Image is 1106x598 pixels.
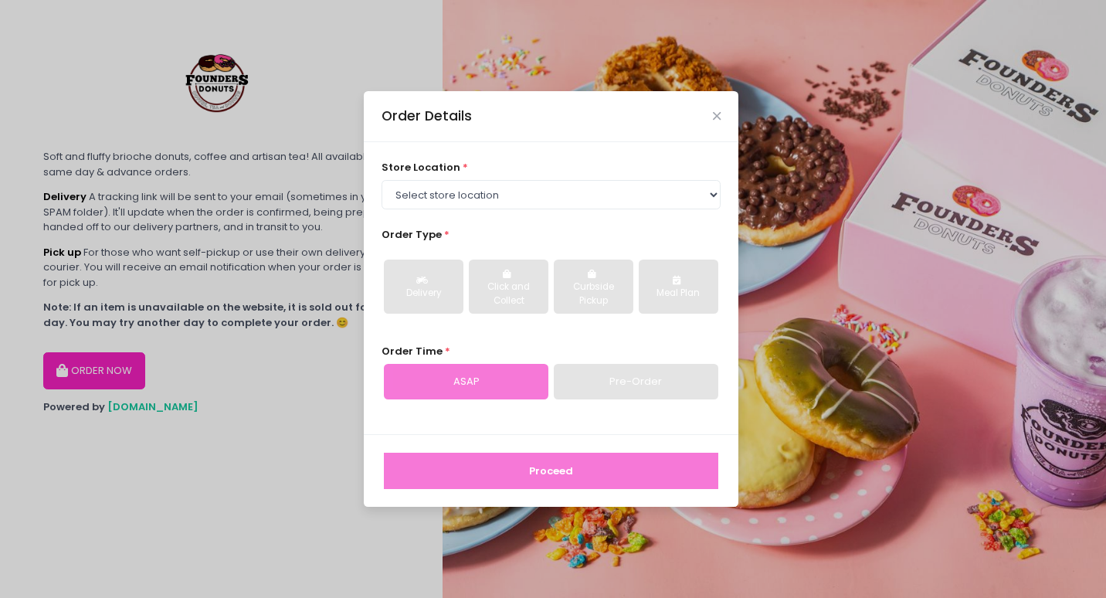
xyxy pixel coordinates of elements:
div: Meal Plan [650,287,707,301]
button: Close [713,112,721,120]
div: Click and Collect [480,280,538,307]
button: Proceed [384,453,718,490]
div: Order Details [382,106,472,126]
button: Click and Collect [469,260,548,314]
button: Delivery [384,260,463,314]
span: Order Type [382,227,442,242]
span: store location [382,160,460,175]
div: Curbside Pickup [565,280,623,307]
button: Curbside Pickup [554,260,633,314]
button: Meal Plan [639,260,718,314]
span: Order Time [382,344,443,358]
div: Delivery [395,287,453,301]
